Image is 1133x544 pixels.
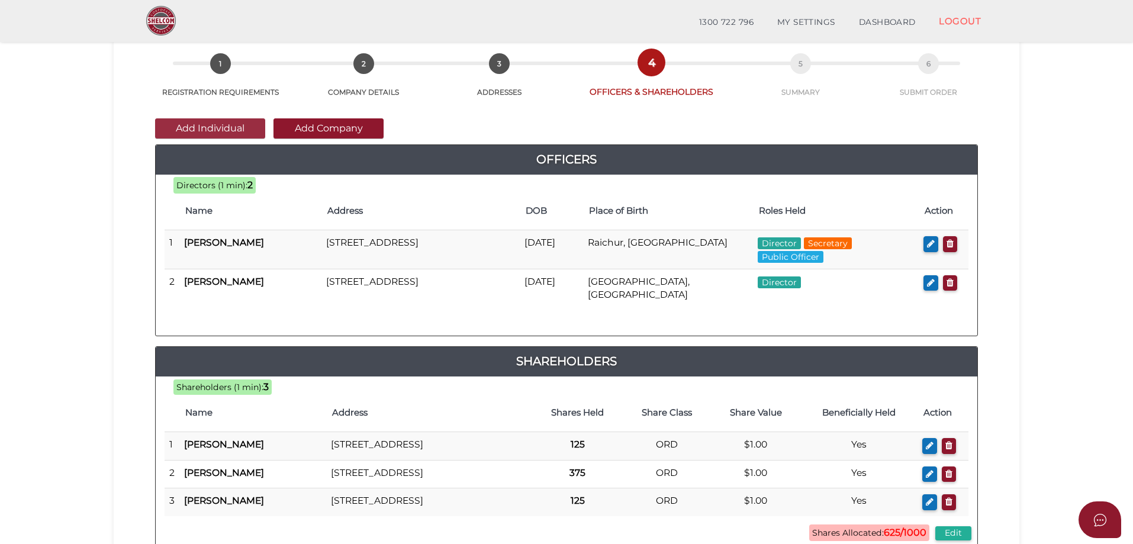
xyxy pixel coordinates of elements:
a: 3ADDRESSES [430,66,569,97]
td: $1.00 [712,488,800,516]
td: $1.00 [712,460,800,488]
h4: Share Class [628,408,705,418]
td: 1 [165,230,179,269]
b: 375 [569,467,585,478]
td: 1 [165,432,179,461]
td: Yes [800,488,918,516]
td: Yes [800,432,918,461]
td: 3 [165,488,179,516]
span: 4 [641,52,662,73]
h4: DOB [526,206,577,216]
b: [PERSON_NAME] [184,237,264,248]
a: Shareholders [156,352,977,371]
a: 1300 722 796 [687,11,765,34]
td: 2 [165,269,179,307]
span: Public Officer [758,251,823,263]
h4: Share Value [717,408,794,418]
a: MY SETTINGS [765,11,847,34]
td: [DATE] [520,269,583,307]
span: 3 [489,53,510,74]
h4: Action [923,408,963,418]
h4: Roles Held [759,206,913,216]
td: $1.00 [712,432,800,461]
td: 2 [165,460,179,488]
b: [PERSON_NAME] [184,467,264,478]
td: ORD [622,460,711,488]
td: ORD [622,432,711,461]
td: [STREET_ADDRESS] [326,488,533,516]
a: 5SUMMARY [734,66,867,97]
h4: Action [925,206,963,216]
td: Raichur, [GEOGRAPHIC_DATA] [583,230,753,269]
a: LOGOUT [927,9,993,33]
span: Secretary [804,237,852,249]
a: Officers [156,150,977,169]
b: 125 [571,439,585,450]
span: 2 [353,53,374,74]
h4: Beneficially Held [806,408,912,418]
b: 3 [263,381,269,392]
button: Add Company [273,118,384,139]
td: [DATE] [520,230,583,269]
b: [PERSON_NAME] [184,439,264,450]
td: [GEOGRAPHIC_DATA], [GEOGRAPHIC_DATA] [583,269,753,307]
a: DASHBOARD [847,11,928,34]
a: 6SUBMIT ORDER [867,66,990,97]
td: [STREET_ADDRESS] [326,460,533,488]
h4: Address [327,206,514,216]
button: Edit [935,526,971,540]
td: Yes [800,460,918,488]
a: 2COMPANY DETAILS [297,66,430,97]
td: [STREET_ADDRESS] [321,230,520,269]
b: 2 [247,179,253,191]
span: 1 [210,53,231,74]
h4: Place of Birth [589,206,747,216]
span: 5 [790,53,811,74]
button: Add Individual [155,118,265,139]
span: Shares Allocated: [809,524,929,541]
h4: Name [185,206,316,216]
span: Directors (1 min): [176,180,247,191]
b: [PERSON_NAME] [184,495,264,506]
td: [STREET_ADDRESS] [326,432,533,461]
span: Shareholders (1 min): [176,382,263,392]
h4: Shares Held [539,408,616,418]
h4: Name [185,408,320,418]
span: Director [758,237,801,249]
button: Open asap [1079,501,1121,538]
span: 6 [918,53,939,74]
b: 125 [571,495,585,506]
td: ORD [622,488,711,516]
a: 4OFFICERS & SHAREHOLDERS [569,65,734,98]
td: [STREET_ADDRESS] [321,269,520,307]
a: 1REGISTRATION REQUIREMENTS [143,66,297,97]
b: [PERSON_NAME] [184,276,264,287]
h4: Address [332,408,527,418]
span: Director [758,276,801,288]
b: 625/1000 [884,527,926,538]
